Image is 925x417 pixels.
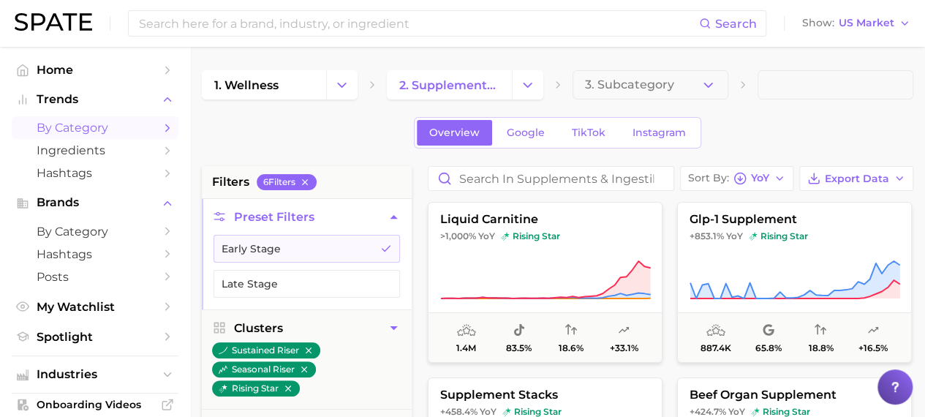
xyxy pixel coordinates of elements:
span: glp-1 supplement [678,213,911,226]
span: Instagram [633,127,686,139]
span: 1.4m [456,343,476,353]
span: rising star [501,230,560,242]
button: Preset Filters [202,199,412,235]
a: Overview [417,120,492,146]
button: Trends [12,89,178,110]
span: by Category [37,225,154,238]
button: rising star [212,380,300,397]
span: 83.5% [506,343,532,353]
button: Export Data [799,166,913,191]
span: Preset Filters [234,210,314,224]
a: 2. supplements & ingestibles [387,70,511,99]
a: Home [12,59,178,81]
span: YoY [751,174,769,182]
span: 2. supplements & ingestibles [399,78,499,92]
button: Sort ByYoY [680,166,793,191]
span: Spotlight [37,330,154,344]
input: Search here for a brand, industry, or ingredient [137,11,699,36]
span: Brands [37,196,154,209]
span: +458.4% [440,406,477,417]
button: Late Stage [214,270,400,298]
button: Change Category [512,70,543,99]
span: My Watchlist [37,300,154,314]
span: Industries [37,368,154,381]
a: Spotlight [12,326,178,348]
a: Hashtags [12,243,178,266]
span: +424.7% [690,406,726,417]
span: +16.5% [858,343,888,353]
span: popularity convergence: Very Low Convergence [815,322,826,339]
button: sustained riser [212,342,320,358]
span: Export Data [825,173,889,185]
span: popularity share: Google [763,322,774,339]
img: SPATE [15,13,92,31]
img: rising star [749,232,758,241]
span: TikTok [572,127,605,139]
span: 65.8% [755,343,782,353]
span: YoY [478,230,495,242]
button: Early Stage [214,235,400,263]
span: popularity predicted growth: Uncertain [867,322,879,339]
span: rising star [749,230,808,242]
button: Change Category [326,70,358,99]
span: 3. Subcategory [585,78,674,91]
button: liquid carnitine>1,000% YoYrising starrising star1.4m83.5%18.6%+33.1% [428,202,662,363]
button: ShowUS Market [798,14,914,33]
span: Posts [37,270,154,284]
a: by Category [12,116,178,139]
span: supplement stacks [428,388,662,402]
a: Hashtags [12,162,178,184]
span: average monthly popularity: Medium Popularity [706,322,725,339]
span: US Market [839,19,894,27]
a: Posts [12,266,178,288]
span: filters [212,173,249,191]
a: Instagram [620,120,698,146]
img: rising star [502,407,511,416]
span: by Category [37,121,154,135]
span: Onboarding Videos [37,398,154,411]
img: rising star [751,407,760,416]
span: 18.8% [808,343,833,353]
button: Industries [12,364,178,386]
span: Hashtags [37,247,154,261]
button: 6Filters [257,174,317,190]
button: Brands [12,192,178,214]
span: Clusters [234,321,283,335]
img: rising star [219,384,227,393]
span: Hashtags [37,166,154,180]
span: >1,000% [440,230,476,241]
a: Onboarding Videos [12,394,178,416]
a: Google [494,120,557,146]
span: Show [802,19,834,27]
span: popularity share: TikTok [513,322,525,339]
span: Google [507,127,545,139]
a: My Watchlist [12,296,178,318]
a: by Category [12,220,178,243]
span: Trends [37,93,154,106]
span: 18.6% [559,343,584,353]
span: 1. wellness [214,78,279,92]
span: +33.1% [610,343,638,353]
a: TikTok [559,120,618,146]
img: rising star [501,232,510,241]
img: sustained riser [219,346,227,355]
span: +853.1% [690,230,724,241]
span: Ingredients [37,143,154,157]
button: glp-1 supplement+853.1% YoYrising starrising star887.4k65.8%18.8%+16.5% [677,202,912,363]
span: 887.4k [701,343,731,353]
span: popularity convergence: Very Low Convergence [565,322,577,339]
span: Overview [429,127,480,139]
a: Ingredients [12,139,178,162]
input: Search in supplements & ingestibles [428,167,673,190]
span: liquid carnitine [428,213,662,226]
span: Search [715,17,757,31]
button: Clusters [202,310,412,346]
span: Home [37,63,154,77]
img: seasonal riser [219,365,227,374]
span: beef organ supplement [678,388,911,402]
span: Sort By [688,174,729,182]
button: 3. Subcategory [573,70,728,99]
a: 1. wellness [202,70,326,99]
span: average monthly popularity: Medium Popularity [457,322,476,339]
span: popularity predicted growth: Likely [618,322,630,339]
